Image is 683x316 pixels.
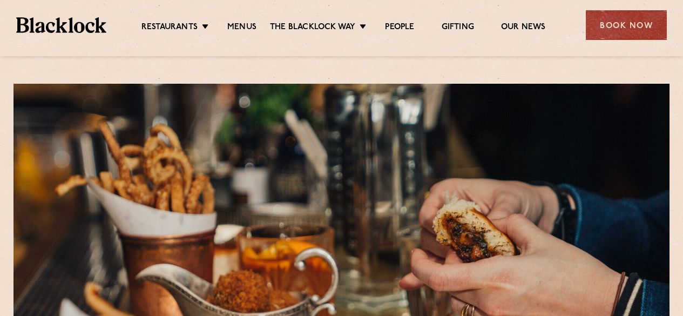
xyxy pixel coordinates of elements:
[586,10,667,40] div: Book Now
[227,22,256,34] a: Menus
[442,22,474,34] a: Gifting
[270,22,355,34] a: The Blacklock Way
[501,22,546,34] a: Our News
[385,22,414,34] a: People
[141,22,198,34] a: Restaurants
[16,17,106,32] img: BL_Textured_Logo-footer-cropped.svg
